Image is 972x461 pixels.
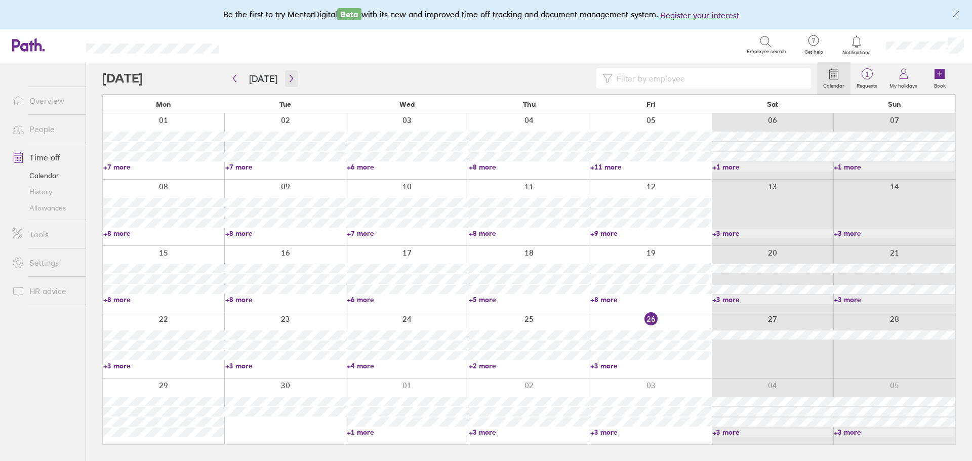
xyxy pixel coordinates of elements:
a: +6 more [347,295,468,304]
a: +7 more [347,229,468,238]
a: +3 more [103,361,224,370]
a: +1 more [712,162,833,172]
span: Tue [279,100,291,108]
span: Employee search [747,49,786,55]
a: Calendar [817,62,850,95]
a: Overview [4,91,86,111]
span: Sat [767,100,778,108]
a: 1Requests [850,62,883,95]
a: +2 more [469,361,590,370]
a: +3 more [712,295,833,304]
a: +4 more [347,361,468,370]
a: +3 more [834,295,955,304]
a: HR advice [4,281,86,301]
a: +8 more [469,229,590,238]
a: +6 more [347,162,468,172]
span: Wed [399,100,415,108]
span: Beta [337,8,361,20]
a: +8 more [469,162,590,172]
a: Book [923,62,956,95]
a: Calendar [4,167,86,184]
a: +3 more [225,361,346,370]
a: Allowances [4,200,86,216]
a: +1 more [347,428,468,437]
a: +8 more [103,295,224,304]
a: My holidays [883,62,923,95]
a: +3 more [834,229,955,238]
a: +8 more [103,229,224,238]
a: Time off [4,147,86,167]
input: Filter by employee [613,69,805,88]
a: +9 more [590,229,711,238]
a: +3 more [834,428,955,437]
span: 1 [850,70,883,78]
a: People [4,119,86,139]
a: Notifications [840,34,873,56]
a: Settings [4,253,86,273]
button: Register your interest [661,9,739,21]
a: +3 more [712,428,833,437]
a: +8 more [590,295,711,304]
a: +7 more [225,162,346,172]
span: Sun [888,100,901,108]
a: History [4,184,86,200]
a: +8 more [225,295,346,304]
label: Requests [850,80,883,89]
a: +3 more [712,229,833,238]
span: Thu [523,100,536,108]
span: Fri [646,100,656,108]
a: +8 more [225,229,346,238]
span: Mon [156,100,171,108]
label: My holidays [883,80,923,89]
button: [DATE] [241,70,286,87]
div: Be the first to try MentorDigital with its new and improved time off tracking and document manage... [223,8,749,21]
span: Notifications [840,50,873,56]
a: +7 more [103,162,224,172]
a: +3 more [590,428,711,437]
span: Get help [797,49,830,55]
div: Search [246,40,272,49]
a: +5 more [469,295,590,304]
a: +3 more [469,428,590,437]
a: Tools [4,224,86,244]
a: +11 more [590,162,711,172]
a: +3 more [590,361,711,370]
label: Calendar [817,80,850,89]
a: +1 more [834,162,955,172]
label: Book [928,80,952,89]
